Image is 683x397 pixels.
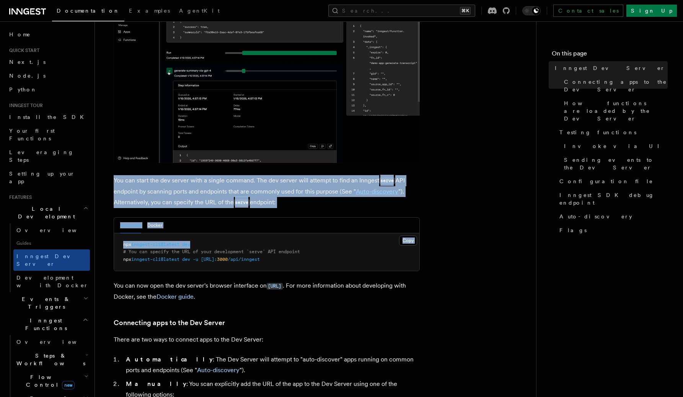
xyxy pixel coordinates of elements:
[522,6,541,15] button: Toggle dark mode
[559,191,668,207] span: Inngest SDK debug endpoint
[126,380,186,387] strong: Manually
[9,59,46,65] span: Next.js
[6,47,39,54] span: Quick start
[13,352,85,367] span: Steps & Workflows
[13,370,90,392] button: Flow Controlnew
[9,171,75,184] span: Setting up your app
[197,366,240,374] a: Auto-discovery
[16,227,95,233] span: Overview
[379,177,395,184] code: serve
[9,86,37,93] span: Python
[6,167,90,188] a: Setting up your app
[57,8,120,14] span: Documentation
[267,282,283,289] a: [URL]
[564,99,668,122] span: How functions are loaded by the Dev Server
[114,334,420,345] p: There are two ways to connect apps to the Dev Server:
[126,356,213,363] strong: Automatically
[267,283,283,290] code: [URL]
[6,295,83,311] span: Events & Triggers
[552,61,668,75] a: Inngest Dev Server
[6,28,90,41] a: Home
[217,257,228,262] span: 3000
[13,335,90,349] a: Overview
[13,249,90,271] a: Inngest Dev Server
[129,8,170,14] span: Examples
[6,83,90,96] a: Python
[559,129,636,136] span: Testing functions
[131,257,179,262] span: inngest-cli@latest
[564,156,668,171] span: Sending events to the Dev Server
[182,257,190,262] span: dev
[6,317,83,332] span: Inngest Functions
[564,78,668,93] span: Connecting apps to the Dev Server
[13,223,90,237] a: Overview
[124,354,420,376] li: : The Dev Server will attempt to "auto-discover" apps running on common ports and endpoints (See ...
[556,188,668,210] a: Inngest SDK debug endpoint
[556,210,668,223] a: Auto-discovery
[114,317,225,328] a: Connecting apps to the Dev Server
[52,2,124,21] a: Documentation
[120,218,141,233] button: npx (npm)
[13,349,90,370] button: Steps & Workflows
[559,213,632,220] span: Auto-discovery
[561,153,668,174] a: Sending events to the Dev Server
[201,257,217,262] span: [URL]:
[564,142,666,150] span: Invoke via UI
[228,257,260,262] span: /api/inngest
[193,257,198,262] span: -u
[16,275,88,288] span: Development with Docker
[9,114,88,120] span: Install the SDK
[13,373,84,389] span: Flow Control
[6,69,90,83] a: Node.js
[6,314,90,335] button: Inngest Functions
[356,188,398,195] a: Auto-discovery
[6,223,90,292] div: Local Development
[9,31,31,38] span: Home
[626,5,677,17] a: Sign Up
[182,242,190,247] span: dev
[556,125,668,139] a: Testing functions
[16,253,82,267] span: Inngest Dev Server
[328,5,475,17] button: Search...⌘K
[6,103,43,109] span: Inngest tour
[552,49,668,61] h4: On this page
[124,2,174,21] a: Examples
[6,145,90,167] a: Leveraging Steps
[561,75,668,96] a: Connecting apps to the Dev Server
[123,249,300,254] span: # You can specify the URL of your development `serve` API endpoint
[13,271,90,292] a: Development with Docker
[553,5,623,17] a: Contact sales
[131,242,179,247] span: inngest-cli@latest
[555,64,665,72] span: Inngest Dev Server
[156,293,194,300] a: Docker guide
[6,110,90,124] a: Install the SDK
[460,7,471,15] kbd: ⌘K
[6,202,90,223] button: Local Development
[16,339,95,345] span: Overview
[123,257,131,262] span: npx
[174,2,224,21] a: AgentKit
[6,194,32,200] span: Features
[6,205,83,220] span: Local Development
[6,55,90,69] a: Next.js
[6,124,90,145] a: Your first Functions
[556,174,668,188] a: Configuration file
[399,236,417,246] button: Copy
[114,175,420,208] p: You can start the dev server with a single command. The dev server will attempt to find an Innges...
[561,139,668,153] a: Invoke via UI
[559,177,653,185] span: Configuration file
[179,8,220,14] span: AgentKit
[147,218,162,233] button: Docker
[9,128,55,142] span: Your first Functions
[556,223,668,237] a: Flags
[123,242,131,247] span: npx
[62,381,75,389] span: new
[9,149,74,163] span: Leveraging Steps
[6,292,90,314] button: Events & Triggers
[9,73,46,79] span: Node.js
[234,199,250,206] code: serve
[13,237,90,249] span: Guides
[561,96,668,125] a: How functions are loaded by the Dev Server
[559,226,587,234] span: Flags
[114,280,420,302] p: You can now open the dev server's browser interface on . For more information about developing wi...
